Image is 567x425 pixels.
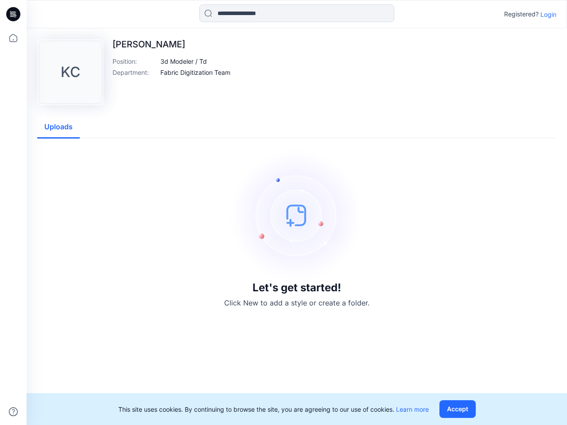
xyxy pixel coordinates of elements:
[113,68,157,77] p: Department :
[118,405,429,414] p: This site uses cookies. By continuing to browse the site, you are agreeing to our use of cookies.
[37,116,80,139] button: Uploads
[113,39,230,50] p: [PERSON_NAME]
[540,10,556,19] p: Login
[396,406,429,413] a: Learn more
[160,57,207,66] p: 3d Modeler / Td
[39,41,102,104] div: KC
[252,282,341,294] h3: Let's get started!
[230,149,363,282] img: empty-state-image.svg
[439,400,476,418] button: Accept
[160,68,230,77] p: Fabric Digitization Team
[224,297,369,308] p: Click New to add a style or create a folder.
[504,9,539,19] p: Registered?
[113,57,157,66] p: Position :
